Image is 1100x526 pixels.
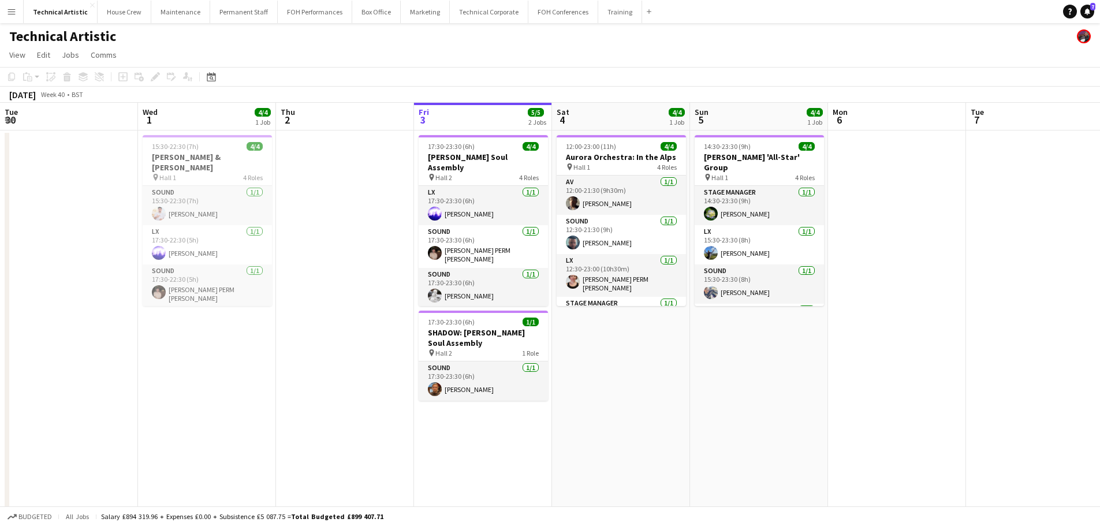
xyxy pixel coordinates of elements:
[62,50,79,60] span: Jobs
[669,118,684,126] div: 1 Job
[151,1,210,23] button: Maintenance
[279,113,295,126] span: 2
[9,28,116,45] h1: Technical Artistic
[143,152,272,173] h3: [PERSON_NAME] & [PERSON_NAME]
[247,142,263,151] span: 4/4
[523,318,539,326] span: 1/1
[86,47,121,62] a: Comms
[528,108,544,117] span: 5/5
[152,142,199,151] span: 15:30-22:30 (7h)
[711,173,728,182] span: Hall 1
[143,186,272,225] app-card-role: Sound1/115:30-22:30 (7h)[PERSON_NAME]
[255,118,270,126] div: 1 Job
[5,107,18,117] span: Tue
[695,152,824,173] h3: [PERSON_NAME] 'All-Star' Group
[101,512,383,521] div: Salary £894 319.96 + Expenses £0.00 + Subsistence £5 087.75 =
[669,108,685,117] span: 4/4
[695,304,824,346] app-card-role: Sound1/1
[557,135,686,306] app-job-card: 12:00-23:00 (11h)4/4Aurora Orchestra: In the Alps Hall 14 RolesAV1/112:00-21:30 (9h30m)[PERSON_NA...
[57,47,84,62] a: Jobs
[3,113,18,126] span: 30
[18,513,52,521] span: Budgeted
[419,135,548,306] app-job-card: 17:30-23:30 (6h)4/4[PERSON_NAME] Soul Assembly Hall 24 RolesLX1/117:30-23:30 (6h)[PERSON_NAME]Sou...
[661,142,677,151] span: 4/4
[695,135,824,306] app-job-card: 14:30-23:30 (9h)4/4[PERSON_NAME] 'All-Star' Group Hall 14 RolesStage Manager1/114:30-23:30 (9h)[P...
[557,297,686,336] app-card-role: Stage Manager1/1
[1080,5,1094,18] a: 7
[419,268,548,307] app-card-role: Sound1/117:30-23:30 (6h)[PERSON_NAME]
[695,107,709,117] span: Sun
[32,47,55,62] a: Edit
[557,176,686,215] app-card-role: AV1/112:00-21:30 (9h30m)[PERSON_NAME]
[528,118,546,126] div: 2 Jobs
[419,225,548,268] app-card-role: Sound1/117:30-23:30 (6h)[PERSON_NAME] PERM [PERSON_NAME]
[555,113,569,126] span: 4
[72,90,83,99] div: BST
[24,1,98,23] button: Technical Artistic
[566,142,616,151] span: 12:00-23:00 (11h)
[419,311,548,401] div: 17:30-23:30 (6h)1/1SHADOW: [PERSON_NAME] Soul Assembly Hall 21 RoleSound1/117:30-23:30 (6h)[PERSO...
[401,1,450,23] button: Marketing
[833,107,848,117] span: Mon
[1090,3,1095,10] span: 7
[352,1,401,23] button: Box Office
[419,107,429,117] span: Fri
[428,318,475,326] span: 17:30-23:30 (6h)
[557,254,686,297] app-card-role: LX1/112:30-23:00 (10h30m)[PERSON_NAME] PERM [PERSON_NAME]
[428,142,475,151] span: 17:30-23:30 (6h)
[695,264,824,304] app-card-role: Sound1/115:30-23:30 (8h)[PERSON_NAME]
[435,173,452,182] span: Hall 2
[143,135,272,306] app-job-card: 15:30-22:30 (7h)4/4[PERSON_NAME] & [PERSON_NAME] Hall 14 RolesSound1/115:30-22:30 (7h)[PERSON_NAM...
[6,510,54,523] button: Budgeted
[159,173,176,182] span: Hall 1
[37,50,50,60] span: Edit
[450,1,528,23] button: Technical Corporate
[657,163,677,171] span: 4 Roles
[210,1,278,23] button: Permanent Staff
[9,50,25,60] span: View
[278,1,352,23] button: FOH Performances
[695,186,824,225] app-card-role: Stage Manager1/114:30-23:30 (9h)[PERSON_NAME]
[281,107,295,117] span: Thu
[969,113,984,126] span: 7
[243,173,263,182] span: 4 Roles
[91,50,117,60] span: Comms
[573,163,590,171] span: Hall 1
[9,89,36,100] div: [DATE]
[799,142,815,151] span: 4/4
[38,90,67,99] span: Week 40
[557,215,686,254] app-card-role: Sound1/112:30-21:30 (9h)[PERSON_NAME]
[695,225,824,264] app-card-role: LX1/115:30-23:30 (8h)[PERSON_NAME]
[528,1,598,23] button: FOH Conferences
[693,113,709,126] span: 5
[291,512,383,521] span: Total Budgeted £899 407.71
[522,349,539,357] span: 1 Role
[523,142,539,151] span: 4/4
[419,361,548,401] app-card-role: Sound1/117:30-23:30 (6h)[PERSON_NAME]
[5,47,30,62] a: View
[1077,29,1091,43] app-user-avatar: Zubair PERM Dhalla
[519,173,539,182] span: 4 Roles
[807,118,822,126] div: 1 Job
[419,186,548,225] app-card-role: LX1/117:30-23:30 (6h)[PERSON_NAME]
[419,327,548,348] h3: SHADOW: [PERSON_NAME] Soul Assembly
[141,113,158,126] span: 1
[419,152,548,173] h3: [PERSON_NAME] Soul Assembly
[143,264,272,307] app-card-role: Sound1/117:30-22:30 (5h)[PERSON_NAME] PERM [PERSON_NAME]
[557,152,686,162] h3: Aurora Orchestra: In the Alps
[143,107,158,117] span: Wed
[255,108,271,117] span: 4/4
[98,1,151,23] button: House Crew
[64,512,91,521] span: All jobs
[704,142,751,151] span: 14:30-23:30 (9h)
[143,225,272,264] app-card-role: LX1/117:30-22:30 (5h)[PERSON_NAME]
[435,349,452,357] span: Hall 2
[807,108,823,117] span: 4/4
[557,107,569,117] span: Sat
[598,1,642,23] button: Training
[971,107,984,117] span: Tue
